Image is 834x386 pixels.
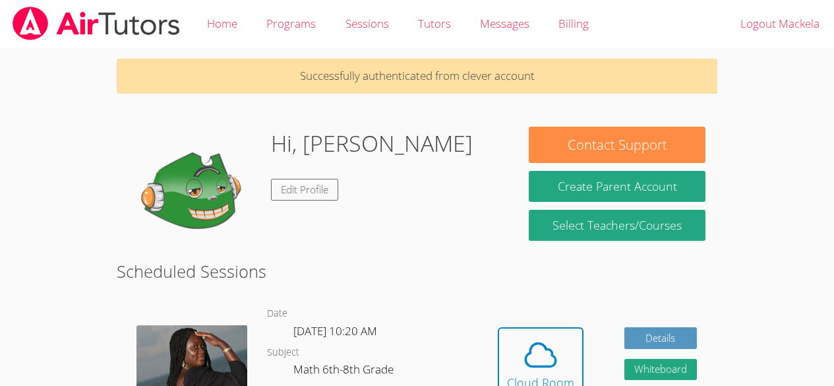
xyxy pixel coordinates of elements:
img: airtutors_banner-c4298cdbf04f3fff15de1276eac7730deb9818008684d7c2e4769d2f7ddbe033.png [11,7,181,40]
span: Messages [480,16,529,31]
p: Successfully authenticated from clever account [117,59,717,94]
button: Contact Support [529,127,705,163]
a: Edit Profile [271,179,338,201]
h2: Scheduled Sessions [117,259,717,284]
h1: Hi, [PERSON_NAME] [271,127,473,160]
button: Whiteboard [624,359,697,381]
dt: Subject [267,344,299,361]
dt: Date [267,306,287,322]
dd: Math 6th-8th Grade [293,360,396,383]
a: Details [624,327,697,349]
img: default.png [129,127,260,259]
span: [DATE] 10:20 AM [293,323,377,338]
a: Select Teachers/Courses [529,210,705,241]
button: Create Parent Account [529,171,705,202]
